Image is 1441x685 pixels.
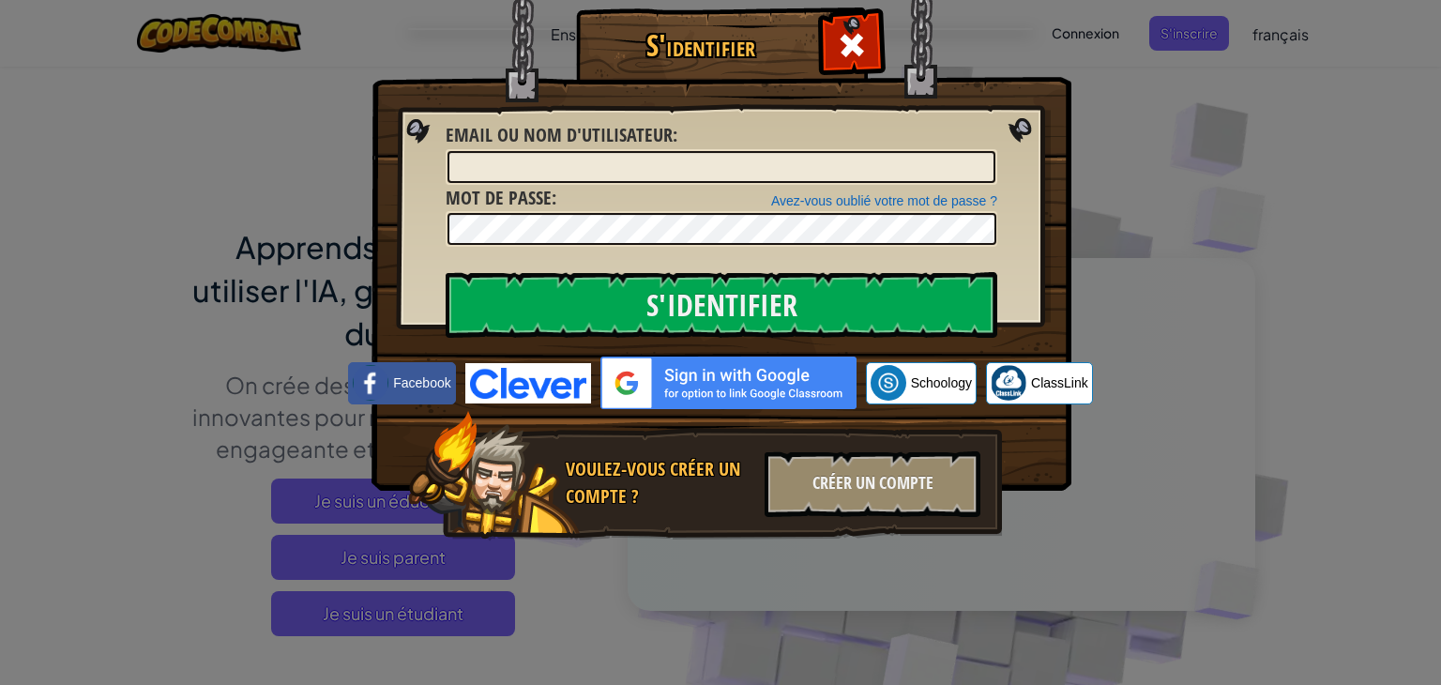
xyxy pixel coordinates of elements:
[446,185,552,210] span: Mot de passe
[566,456,753,510] div: Voulez-vous créer un compte ?
[600,357,857,409] img: gplus_sso_button2.svg
[771,193,997,208] a: Avez-vous oublié votre mot de passe ?
[581,29,820,62] h1: S'identifier
[765,451,980,517] div: Créer un compte
[871,365,906,401] img: schoology.png
[911,373,972,392] span: Schoology
[465,363,591,403] img: clever-logo-blue.png
[446,185,556,212] label: :
[446,122,673,147] span: Email ou nom d'utilisateur
[353,365,388,401] img: facebook_small.png
[446,122,677,149] label: :
[1031,373,1088,392] span: ClassLink
[991,365,1026,401] img: classlink-logo-small.png
[446,272,997,338] input: S'identifier
[393,373,450,392] span: Facebook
